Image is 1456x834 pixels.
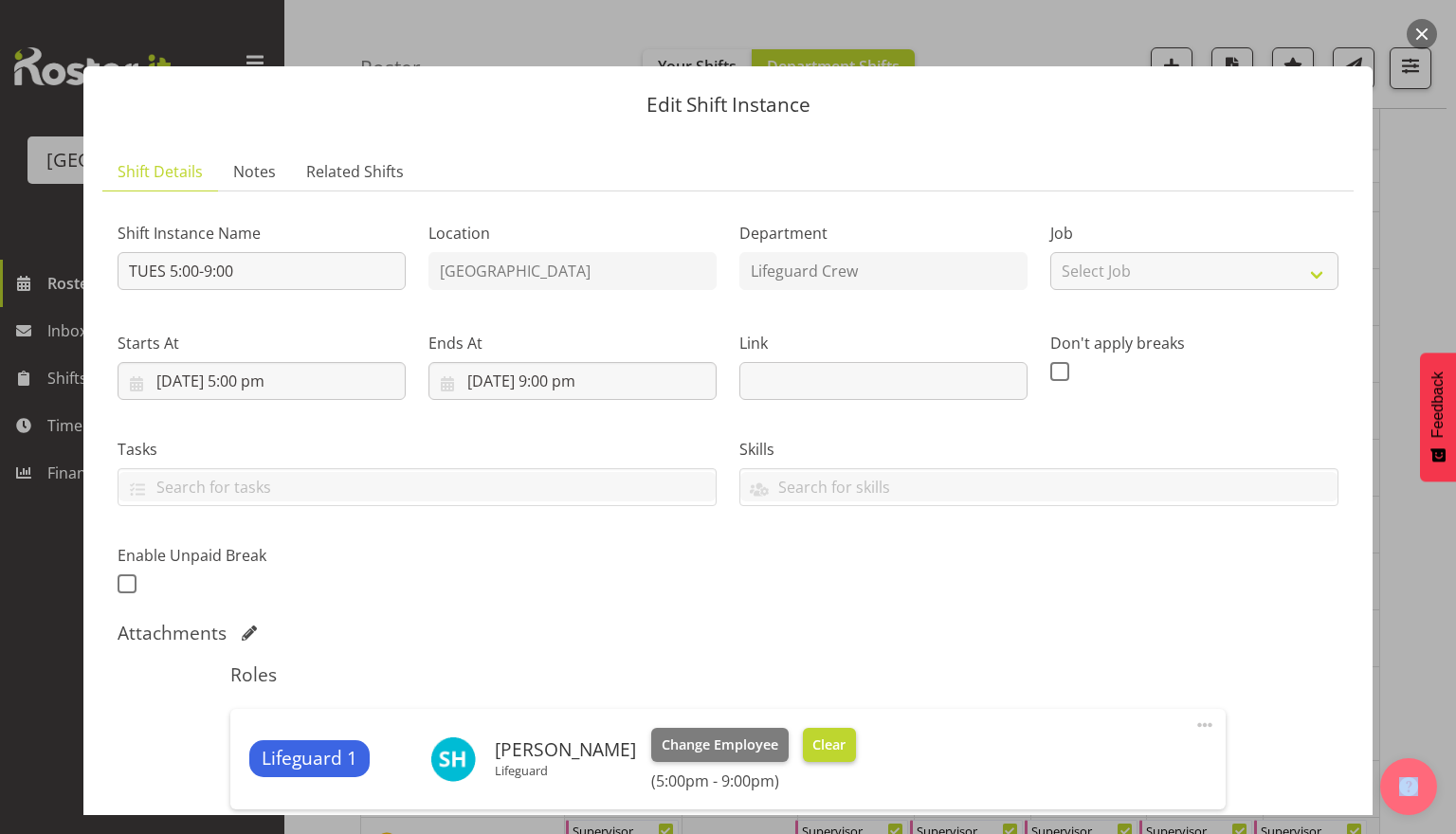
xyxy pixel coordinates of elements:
[118,252,406,290] input: Shift Instance Name
[651,728,789,762] button: Change Employee
[739,438,1338,461] label: Skills
[430,736,476,782] img: sarah-hartstonge11362.jpg
[1050,222,1338,245] label: Job
[262,745,357,772] span: Lifeguard 1
[102,95,1354,115] p: Edit Shift Instance
[1050,332,1338,354] label: Don't apply breaks
[739,222,1028,245] label: Department
[118,160,203,183] span: Shift Details
[230,663,1225,686] h5: Roles
[118,362,406,400] input: Click to select...
[118,472,716,501] input: Search for tasks
[118,222,406,245] label: Shift Instance Name
[1420,353,1456,481] button: Feedback - Show survey
[118,438,717,461] label: Tasks
[803,728,857,762] button: Clear
[1429,372,1447,438] span: Feedback
[1399,777,1418,796] img: help-xxl-2.png
[118,544,406,567] label: Enable Unpaid Break
[118,622,227,644] h5: Attachments
[233,160,276,183] span: Notes
[428,332,717,354] label: Ends At
[428,362,717,400] input: Click to select...
[495,739,636,760] h6: [PERSON_NAME]
[662,734,778,755] span: Change Employee
[118,332,406,354] label: Starts At
[739,332,1028,354] label: Link
[651,771,856,790] h6: (5:00pm - 9:00pm)
[495,763,636,778] p: Lifeguard
[740,472,1338,501] input: Search for skills
[812,734,846,755] span: Clear
[428,222,717,245] label: Location
[306,160,404,183] span: Related Shifts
